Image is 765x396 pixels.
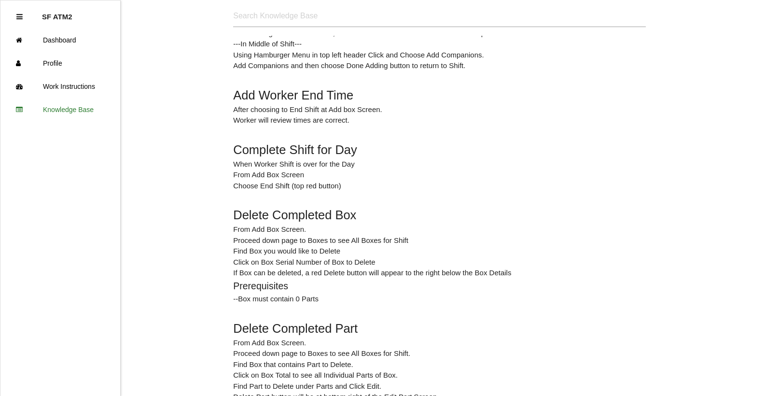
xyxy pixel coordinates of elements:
li: Click on Box Total to see all Individual Parts of Box. [233,370,646,381]
li: Find Part to Delete under Parts and Click Edit. [233,381,646,392]
h2: Delete Completed Box [233,208,646,222]
li: After choosing to End Shift at Add box Screen. [233,104,646,115]
li: -- Box must contain 0 Parts [233,294,646,305]
li: From Add Box Screen. [233,338,646,349]
a: Dashboard [0,28,120,52]
li: Find Box you would like to Delete [233,246,646,257]
a: Work Instructions [0,75,120,98]
li: Using Hamburger Menu in top left header Click and Choose Add Companions. [233,50,646,61]
h2: Complete Shift for Day [233,143,646,156]
li: Find Box that contains Part to Delete. [233,359,646,370]
div: Close [16,5,23,28]
li: When Worker Shift is over for the Day [233,159,646,170]
li: From Add Box Screen [233,170,646,181]
p: SF ATM2 [42,5,72,21]
a: Knowledge Base [0,98,120,121]
h2: Delete Completed Part [233,322,646,335]
input: Search Knowledge Base [233,5,646,27]
li: ---In Middle of Shift--- [233,39,646,50]
li: From Add Box Screen. [233,224,646,235]
li: Proceed down page to Boxes to see All Boxes for Shift [233,235,646,246]
li: If Box can be deleted, a red Delete button will appear to the right below the Box Details [233,268,646,279]
h2: Add Worker End Time [233,88,646,102]
li: Worker will review times are correct. [233,115,646,126]
li: Proceed down page to Boxes to see All Boxes for Shift. [233,348,646,359]
li: Click on Box Serial Number of Box to Delete [233,257,646,268]
a: Profile [0,52,120,75]
h3: Prerequisites [233,281,646,291]
li: Choose End Shift (top red button) [233,181,646,192]
li: Add Companions and then choose Done Adding button to return to Shift. [233,60,646,71]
